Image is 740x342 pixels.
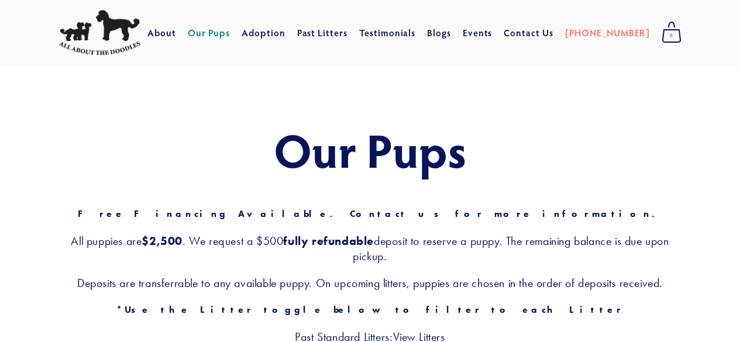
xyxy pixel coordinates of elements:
[463,22,493,43] a: Events
[504,22,553,43] a: Contact Us
[147,22,176,43] a: About
[58,124,682,175] h1: Our Pups
[116,304,624,315] strong: *Use the Litter toggle below to filter to each Litter
[242,22,285,43] a: Adoption
[78,208,662,219] strong: Free Financing Available. Contact us for more information.
[359,22,416,43] a: Testimonials
[58,233,682,264] h3: All puppies are . We request a $500 deposit to reserve a puppy. The remaining balance is due upon...
[283,234,374,248] strong: fully refundable
[656,18,687,47] a: 0 items in cart
[58,275,682,291] h3: Deposits are transferrable to any available puppy. On upcoming litters, puppies are chosen in the...
[565,22,650,43] a: [PHONE_NUMBER]
[297,26,348,39] a: Past Litters
[188,22,230,43] a: Our Pups
[142,234,183,248] strong: $2,500
[662,28,682,43] span: 0
[58,10,140,56] img: All About The Doodles
[427,22,451,43] a: Blogs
